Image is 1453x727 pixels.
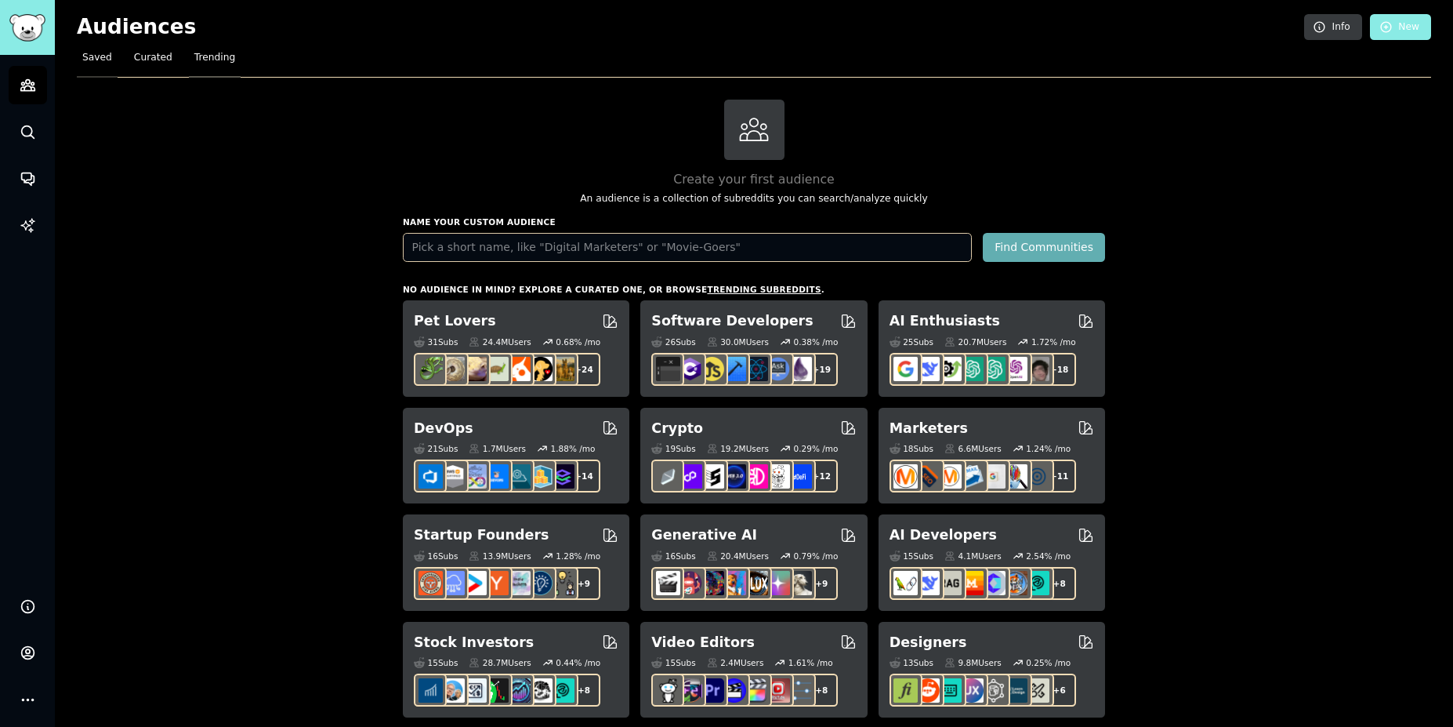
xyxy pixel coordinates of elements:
div: 20.4M Users [707,551,769,562]
div: 16 Sub s [414,551,458,562]
img: deepdream [700,571,724,595]
div: 25 Sub s [890,336,933,347]
img: FluxAI [744,571,768,595]
div: 28.7M Users [469,657,531,668]
img: googleads [981,464,1006,489]
img: Trading [484,678,509,703]
img: csharp [678,357,702,381]
div: 30.0M Users [707,336,769,347]
div: 0.79 % /mo [794,551,839,562]
img: CryptoNews [766,464,790,489]
img: AItoolsCatalog [937,357,962,381]
span: Saved [82,51,112,65]
a: Trending [189,45,241,78]
div: + 6 [1043,674,1076,707]
img: growmybusiness [550,571,574,595]
div: 15 Sub s [890,551,933,562]
input: Pick a short name, like "Digital Marketers" or "Movie-Goers" [403,233,972,262]
div: 2.54 % /mo [1026,551,1071,562]
div: 1.28 % /mo [556,551,600,562]
h2: Stock Investors [414,633,534,652]
a: Saved [77,45,118,78]
img: UX_Design [1025,678,1049,703]
div: 1.61 % /mo [788,657,833,668]
a: Info [1304,14,1362,41]
img: dogbreed [550,357,574,381]
img: technicalanalysis [550,678,574,703]
img: ArtificalIntelligence [1025,357,1049,381]
img: defiblockchain [744,464,768,489]
img: dividends [419,678,443,703]
img: PlatformEngineers [550,464,574,489]
h2: Crypto [651,419,703,438]
img: AIDevelopersSociety [1025,571,1049,595]
h2: AI Developers [890,525,997,545]
div: 0.68 % /mo [556,336,600,347]
img: leopardgeckos [462,357,487,381]
div: 9.8M Users [944,657,1002,668]
img: UI_Design [937,678,962,703]
img: typography [893,678,918,703]
img: MarketingResearch [1003,464,1027,489]
img: cockatiel [506,357,531,381]
img: elixir [788,357,812,381]
img: dalle2 [678,571,702,595]
h2: Marketers [890,419,968,438]
div: 15 Sub s [414,657,458,668]
div: 26 Sub s [651,336,695,347]
img: swingtrading [528,678,553,703]
img: ycombinator [484,571,509,595]
img: sdforall [722,571,746,595]
div: 1.7M Users [469,443,526,454]
img: GummySearch logo [9,14,45,42]
button: Find Communities [983,233,1105,262]
div: + 12 [805,460,838,493]
div: + 8 [567,674,600,707]
span: Trending [194,51,235,65]
div: + 8 [1043,567,1076,600]
div: 2.4M Users [707,657,764,668]
div: + 9 [567,567,600,600]
span: Curated [134,51,172,65]
img: GoogleGeminiAI [893,357,918,381]
img: DreamBooth [788,571,812,595]
img: azuredevops [419,464,443,489]
div: No audience in mind? Explore a curated one, or browse . [403,284,824,295]
h2: Startup Founders [414,525,549,545]
img: PetAdvice [528,357,553,381]
img: software [656,357,680,381]
img: llmops [1003,571,1027,595]
h2: Create your first audience [403,170,1105,190]
h3: Name your custom audience [403,216,1105,227]
img: Emailmarketing [959,464,984,489]
img: iOSProgramming [722,357,746,381]
img: starryai [766,571,790,595]
img: DevOpsLinks [484,464,509,489]
div: 13 Sub s [890,657,933,668]
div: + 8 [805,674,838,707]
div: 15 Sub s [651,657,695,668]
p: An audience is a collection of subreddits you can search/analyze quickly [403,192,1105,206]
h2: Software Developers [651,311,813,331]
h2: Generative AI [651,525,757,545]
div: + 11 [1043,460,1076,493]
img: aivideo [656,571,680,595]
img: chatgpt_promptDesign [959,357,984,381]
div: 19.2M Users [707,443,769,454]
div: 21 Sub s [414,443,458,454]
h2: Pet Lovers [414,311,496,331]
img: VideoEditors [722,678,746,703]
img: learnjavascript [700,357,724,381]
img: LangChain [893,571,918,595]
img: reactnative [744,357,768,381]
div: 4.1M Users [944,551,1002,562]
img: OnlineMarketing [1025,464,1049,489]
img: Forex [462,678,487,703]
img: userexperience [981,678,1006,703]
div: 1.88 % /mo [551,443,596,454]
img: StocksAndTrading [506,678,531,703]
img: gopro [656,678,680,703]
img: DeepSeek [915,571,940,595]
img: EntrepreneurRideAlong [419,571,443,595]
div: 1.24 % /mo [1026,443,1071,454]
